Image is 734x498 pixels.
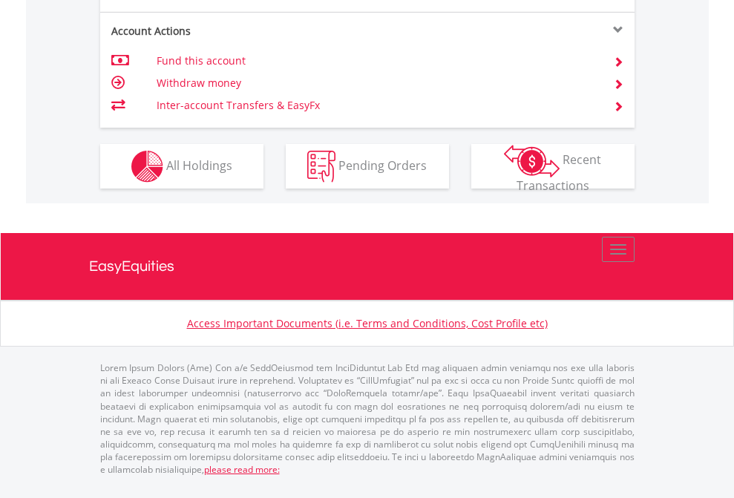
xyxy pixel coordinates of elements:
[131,151,163,183] img: holdings-wht.png
[100,361,635,476] p: Lorem Ipsum Dolors (Ame) Con a/e SeddOeiusmod tem InciDiduntut Lab Etd mag aliquaen admin veniamq...
[187,316,548,330] a: Access Important Documents (i.e. Terms and Conditions, Cost Profile etc)
[89,233,646,300] a: EasyEquities
[166,157,232,173] span: All Holdings
[338,157,427,173] span: Pending Orders
[157,94,595,117] td: Inter-account Transfers & EasyFx
[204,463,280,476] a: please read more:
[157,72,595,94] td: Withdraw money
[307,151,335,183] img: pending_instructions-wht.png
[100,144,263,189] button: All Holdings
[504,145,560,177] img: transactions-zar-wht.png
[100,24,367,39] div: Account Actions
[286,144,449,189] button: Pending Orders
[471,144,635,189] button: Recent Transactions
[157,50,595,72] td: Fund this account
